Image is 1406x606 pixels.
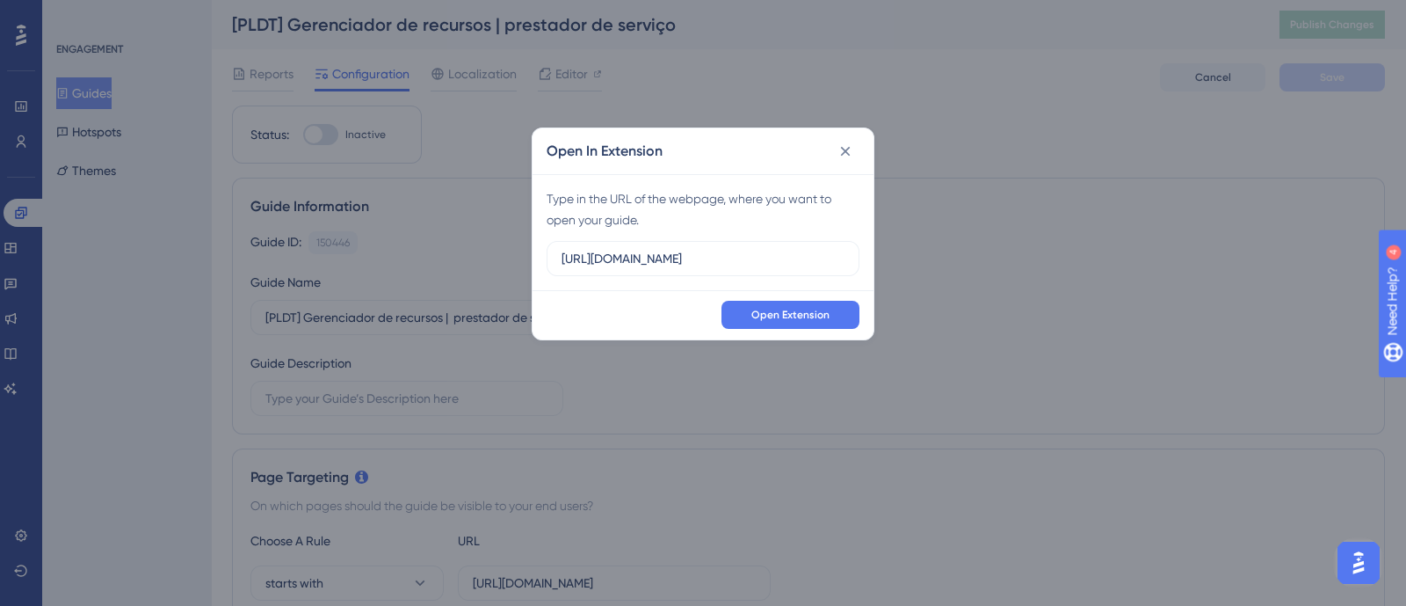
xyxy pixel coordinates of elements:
[41,4,110,26] span: Need Help?
[1332,537,1385,589] iframe: UserGuiding AI Assistant Launcher
[122,9,127,23] div: 4
[751,308,830,322] span: Open Extension
[547,141,663,162] h2: Open In Extension
[547,188,859,230] div: Type in the URL of the webpage, where you want to open your guide.
[562,249,844,268] input: URL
